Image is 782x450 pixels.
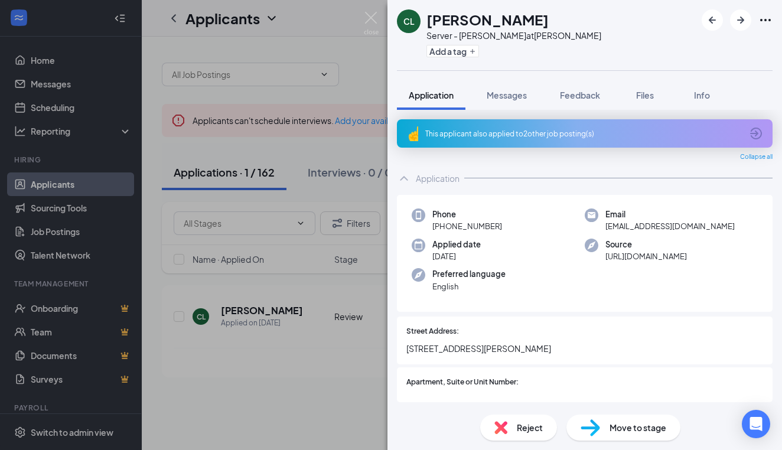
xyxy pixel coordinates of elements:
[432,239,481,250] span: Applied date
[758,13,773,27] svg: Ellipses
[487,90,527,100] span: Messages
[432,208,502,220] span: Phone
[406,342,763,355] span: [STREET_ADDRESS][PERSON_NAME]
[397,171,411,185] svg: ChevronUp
[426,9,549,30] h1: [PERSON_NAME]
[702,9,723,31] button: ArrowLeftNew
[749,126,763,141] svg: ArrowCircle
[432,268,506,280] span: Preferred language
[406,326,459,337] span: Street Address:
[694,90,710,100] span: Info
[425,129,742,139] div: This applicant also applied to 2 other job posting(s)
[426,45,479,57] button: PlusAdd a tag
[734,13,748,27] svg: ArrowRight
[517,421,543,434] span: Reject
[605,220,735,232] span: [EMAIL_ADDRESS][DOMAIN_NAME]
[742,410,770,438] div: Open Intercom Messenger
[610,421,666,434] span: Move to stage
[416,172,460,184] div: Application
[469,48,476,55] svg: Plus
[605,239,687,250] span: Source
[426,30,601,41] div: Server - [PERSON_NAME] at [PERSON_NAME]
[730,9,751,31] button: ArrowRight
[403,15,415,27] div: CL
[432,281,506,292] span: English
[560,90,600,100] span: Feedback
[409,90,454,100] span: Application
[432,220,502,232] span: [PHONE_NUMBER]
[406,377,519,388] span: Apartment, Suite or Unit Number:
[605,250,687,262] span: [URL][DOMAIN_NAME]
[705,13,719,27] svg: ArrowLeftNew
[432,250,481,262] span: [DATE]
[636,90,654,100] span: Files
[605,208,735,220] span: Email
[740,152,773,162] span: Collapse all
